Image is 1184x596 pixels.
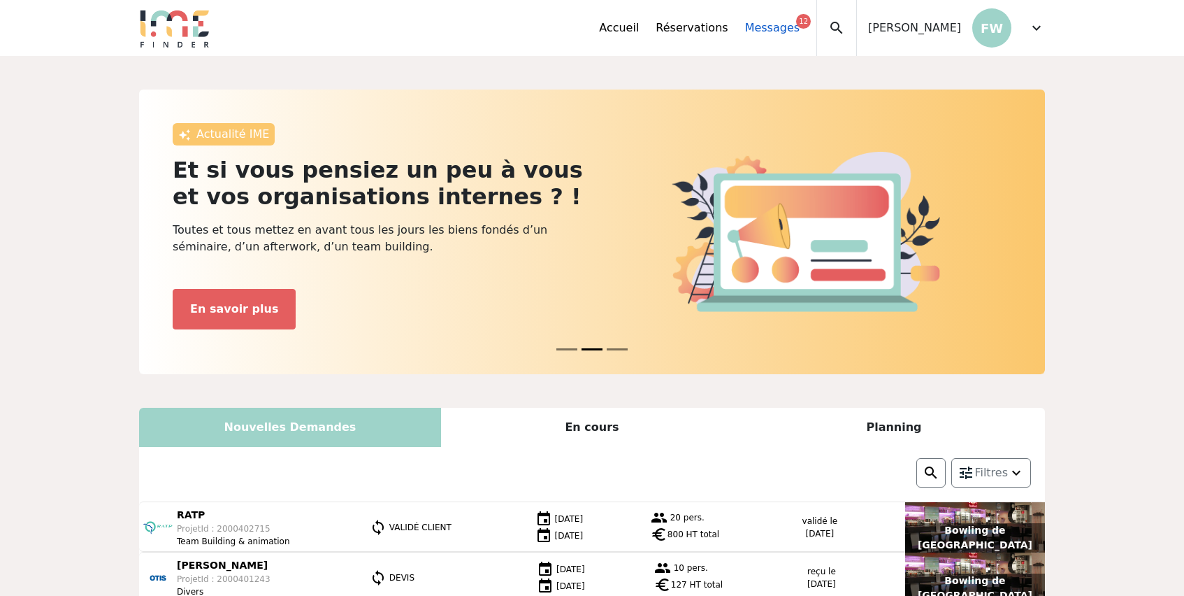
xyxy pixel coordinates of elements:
div: 12 [796,14,811,29]
a: Réservations [656,20,728,36]
img: search.png [923,464,939,481]
img: 101436_1.jpg [142,511,174,544]
p: RATP [177,508,290,523]
img: statut.png [370,519,387,536]
img: awesome.png [178,129,191,141]
div: Nouvelles Demandes [139,408,441,447]
img: group.png [654,560,671,576]
span: Filtres [974,464,1008,481]
img: setting.png [958,464,974,481]
img: date.png [535,511,552,527]
div: Actualité IME [173,123,275,146]
div: Planning [743,408,1045,447]
h2: Et si vous pensiez un peu à vous et vos organisations internes ? ! [173,157,584,211]
p: FW [972,8,1011,48]
img: actu.png [672,152,940,311]
a: RATP ProjetId : 2000402715 Team Building & animation VALIDÉ CLIENT [DATE] [DATE] 20 pers. euro 80... [139,502,1045,553]
span: [DATE] [555,531,584,541]
button: En savoir plus [173,289,296,329]
span: euro [651,526,667,543]
span: [PERSON_NAME] [868,20,961,36]
span: [DATE] [556,581,585,591]
img: statut.png [370,569,387,586]
img: group.png [651,509,667,526]
button: News 0 [556,341,577,357]
p: ProjetId : 2000401243 [177,573,270,586]
img: date.png [537,578,554,595]
span: 20 pers. [670,512,705,522]
p: reçu le [DATE] [807,565,836,590]
img: date.png [537,561,554,578]
button: News 2 [607,341,628,357]
span: 800 HT total [667,528,719,541]
img: Logo.png [139,8,210,48]
span: [DATE] [555,514,584,524]
p: ProjetId : 2000402715 [177,523,290,535]
img: date.png [535,527,552,544]
span: 10 pers. [674,562,708,572]
button: News 1 [582,341,602,357]
img: arrow_down.png [1008,464,1025,481]
img: 100146_1.png [142,562,174,594]
div: En cours [441,408,743,447]
span: 127 HT total [671,579,723,591]
span: VALIDÉ CLIENT [389,523,452,532]
p: [PERSON_NAME] [177,558,270,573]
span: DEVIS [389,573,414,583]
span: expand_more [1028,20,1045,36]
span: search [828,20,845,36]
span: euro [654,576,671,593]
p: Bowling de [GEOGRAPHIC_DATA] [905,523,1045,553]
a: Messages12 [745,20,800,36]
p: Toutes et tous mettez en avant tous les jours les biens fondés d’un séminaire, d’un afterwork, d’... [173,222,584,255]
a: Accueil [599,20,639,36]
p: Team Building & animation [177,535,290,548]
p: validé le [DATE] [802,515,838,540]
span: [DATE] [556,565,585,574]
